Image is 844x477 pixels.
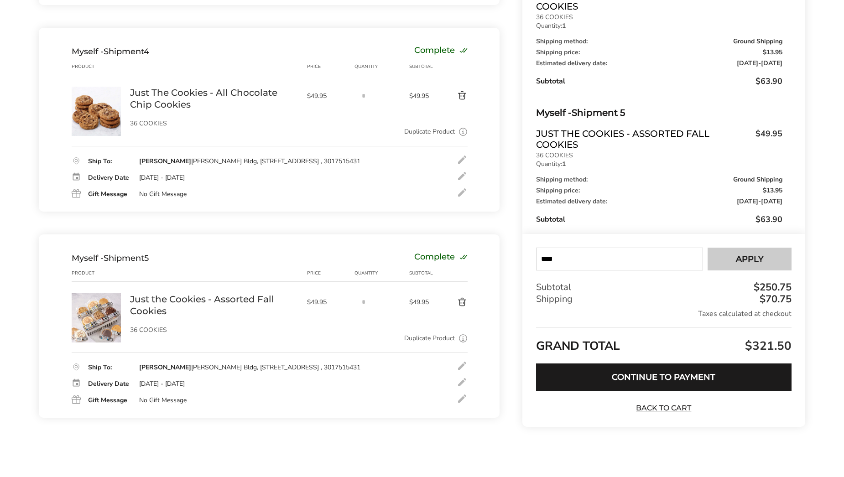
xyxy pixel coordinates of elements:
span: $13.95 [763,49,782,56]
div: Complete [414,47,468,57]
div: Ship To: [88,364,130,371]
div: No Gift Message [139,190,187,198]
div: Taxes calculated at checkout [536,309,792,319]
div: Shipment [72,47,149,57]
div: Shipping price: [536,49,782,56]
div: Quantity [354,63,409,70]
p: Quantity: [536,23,782,29]
span: [DATE] [761,197,782,206]
p: 36 COOKIES [536,14,782,21]
div: $70.75 [757,294,792,304]
img: Just the Cookies - Assorted Fall Cookies [72,293,121,342]
div: Shipping method: [536,38,782,45]
span: $49.95 [409,92,436,100]
div: Product [72,270,130,277]
span: [DATE] [737,197,758,206]
span: $321.50 [743,338,792,354]
input: Quantity input [354,87,373,105]
div: Estimated delivery date: [536,198,782,205]
div: Delivery Date [88,381,130,387]
div: Shipping method: [536,176,782,183]
button: Delete product [436,297,468,308]
div: GRAND TOTAL [536,327,792,357]
a: Just The Cookies - All Chocolate Chip Cookies [72,86,121,95]
div: Ship To: [88,158,130,165]
div: Gift Message [88,397,130,404]
div: Estimated delivery date: [536,60,782,67]
span: Myself - [72,47,104,57]
p: Quantity: [536,161,782,167]
div: [DATE] - [DATE] [139,380,185,388]
div: Subtotal [536,214,782,225]
div: Subtotal [409,270,436,277]
a: Just The Cookies - All Chocolate Chip Cookies [130,87,298,110]
strong: [PERSON_NAME] [139,363,191,372]
button: Apply [708,248,792,270]
span: Ground Shipping [733,38,782,45]
div: Delivery Date [88,175,130,181]
span: 4 [144,47,149,57]
p: 36 COOKIES [130,120,298,127]
div: Subtotal [536,281,792,293]
span: Just the Cookies - Assorted Fall Cookies [536,128,751,150]
button: Delete product [436,90,468,101]
span: - [737,198,782,205]
strong: [PERSON_NAME] [139,157,191,166]
img: Just The Cookies - All Chocolate Chip Cookies [72,87,121,136]
span: Apply [736,255,764,263]
span: $63.90 [755,76,782,87]
span: $49.95 [751,128,782,148]
div: Price [307,63,354,70]
div: Price [307,270,354,277]
div: Shipment [72,253,149,263]
div: Subtotal [536,76,782,87]
span: [DATE] [737,59,758,67]
span: $49.95 [307,298,350,306]
p: 36 COOKIES [536,152,782,159]
span: - [737,60,782,67]
strong: 1 [562,21,566,30]
a: Duplicate Product [404,127,455,137]
div: Product [72,63,130,70]
span: Myself - [536,107,572,118]
span: $49.95 [307,92,350,100]
input: Quantity input [354,293,373,311]
a: Back to Cart [632,403,696,413]
a: Just the Cookies - Assorted Fall Cookies [130,293,298,317]
div: Subtotal [409,63,436,70]
div: No Gift Message [139,396,187,404]
span: $63.90 [755,214,782,225]
span: 5 [144,253,149,263]
div: Shipping [536,293,792,305]
span: $49.95 [409,298,436,306]
strong: 1 [562,160,566,168]
div: $250.75 [751,282,792,292]
div: Complete [414,253,468,263]
span: [DATE] [761,59,782,67]
p: 36 COOKIES [130,327,298,333]
div: Gift Message [88,191,130,197]
div: [PERSON_NAME] Bldg, [STREET_ADDRESS] , 3017515431 [139,157,360,166]
a: Duplicate Product [404,333,455,343]
span: Ground Shipping [733,176,782,183]
button: Continue to Payment [536,363,792,391]
div: Quantity [354,270,409,277]
a: Just the Cookies - Assorted Fall Cookies$49.95 [536,128,782,150]
span: Myself - [72,253,104,263]
div: Shipment 5 [536,105,782,120]
span: $13.95 [763,187,782,194]
div: [PERSON_NAME] Bldg, [STREET_ADDRESS] , 3017515431 [139,363,360,372]
div: Shipping price: [536,187,782,194]
div: [DATE] - [DATE] [139,174,185,182]
a: Just the Cookies - Assorted Fall Cookies [72,293,121,301]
